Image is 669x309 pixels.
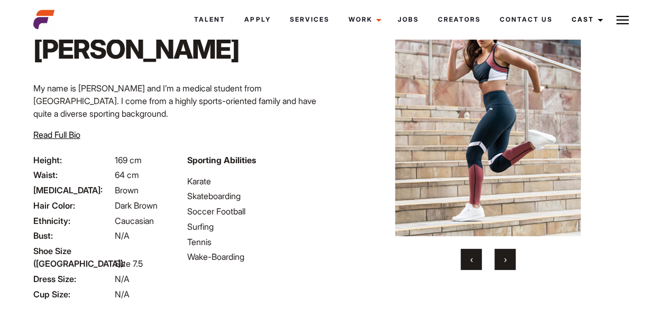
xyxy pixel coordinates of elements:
[562,5,609,34] a: Cast
[187,205,328,218] li: Soccer Football
[115,274,130,284] span: N/A
[33,199,113,212] span: Hair Color:
[33,245,113,270] span: Shoe Size ([GEOGRAPHIC_DATA]):
[360,4,617,236] img: Georgie sprinting up a flight of stairs in Federation Square Melbourne
[115,289,130,299] span: N/A
[187,190,328,202] li: Skateboarding
[115,230,130,241] span: N/A
[33,168,113,181] span: Waist:
[490,5,562,34] a: Contact Us
[187,250,328,263] li: Wake-Boarding
[33,214,113,227] span: Ethnicity:
[33,184,113,196] span: [MEDICAL_DATA]:
[33,33,239,65] h1: [PERSON_NAME]
[187,175,328,188] li: Karate
[115,170,139,180] span: 64 cm
[33,9,54,30] img: cropped-aefm-brand-fav-22-square.png
[33,128,80,141] button: Read Full Bio
[115,216,154,226] span: Caucasian
[338,5,388,34] a: Work
[185,5,235,34] a: Talent
[388,5,428,34] a: Jobs
[115,258,143,269] span: Size 7.5
[187,236,328,248] li: Tennis
[280,5,338,34] a: Services
[33,82,328,120] p: My name is [PERSON_NAME] and I’m a medical student from [GEOGRAPHIC_DATA]. I come from a highly s...
[115,200,158,211] span: Dark Brown
[504,254,507,265] span: Next
[33,154,113,166] span: Height:
[187,220,328,233] li: Surfing
[428,5,490,34] a: Creators
[33,129,80,140] span: Read Full Bio
[33,229,113,242] span: Bust:
[115,155,142,165] span: 169 cm
[235,5,280,34] a: Apply
[470,254,473,265] span: Previous
[187,155,256,165] strong: Sporting Abilities
[33,288,113,301] span: Cup Size:
[33,273,113,285] span: Dress Size:
[115,185,139,195] span: Brown
[616,14,629,26] img: Burger icon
